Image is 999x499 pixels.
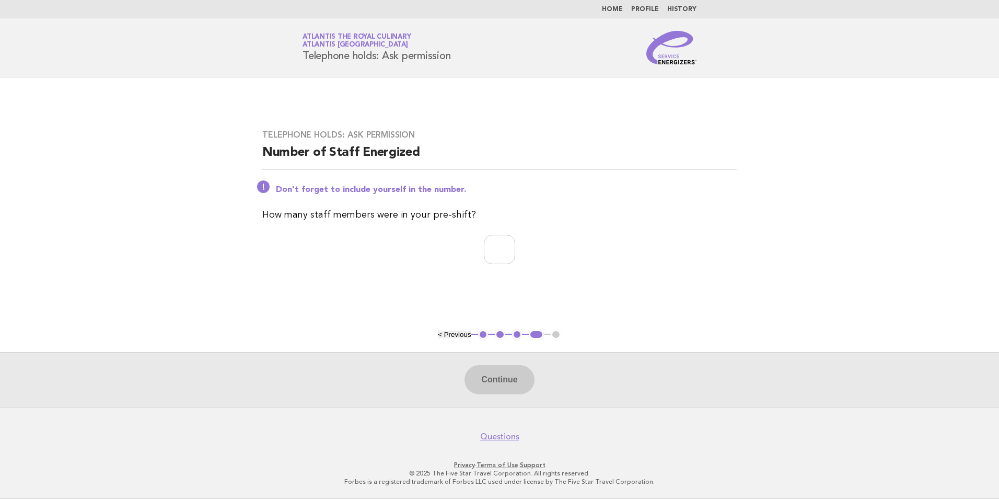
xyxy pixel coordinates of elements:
[262,130,737,140] h3: Telephone holds: Ask permission
[303,34,450,61] h1: Telephone holds: Ask permission
[276,185,737,195] p: Don't forget to include yourself in the number.
[180,469,819,478] p: © 2025 The Five Star Travel Corporation. All rights reserved.
[438,331,471,338] button: < Previous
[520,461,545,469] a: Support
[454,461,475,469] a: Privacy
[667,6,696,13] a: History
[180,461,819,469] p: · ·
[478,330,489,340] button: 1
[262,208,737,222] p: How many staff members were in your pre-shift?
[480,432,519,442] a: Questions
[303,33,411,48] a: Atlantis the Royal CulinaryAtlantis [GEOGRAPHIC_DATA]
[303,42,408,49] span: Atlantis [GEOGRAPHIC_DATA]
[180,478,819,486] p: Forbes is a registered trademark of Forbes LLC used under license by The Five Star Travel Corpora...
[602,6,623,13] a: Home
[631,6,659,13] a: Profile
[646,31,696,64] img: Service Energizers
[495,330,505,340] button: 2
[529,330,544,340] button: 4
[262,144,737,170] h2: Number of Staff Energized
[512,330,522,340] button: 3
[477,461,518,469] a: Terms of Use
